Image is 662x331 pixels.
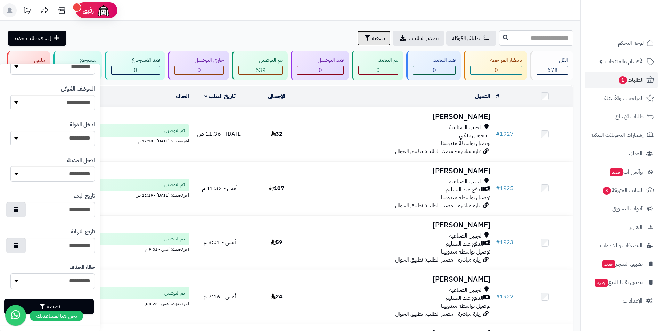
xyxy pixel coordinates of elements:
span: 678 [547,66,558,74]
div: قيد التوصيل [297,56,344,64]
a: تطبيق المتجرجديد [585,256,658,272]
div: مسترجع [60,56,97,64]
div: تم التنفيذ [358,56,399,64]
div: جاري التوصيل [174,56,224,64]
div: قيد التنفيذ [413,56,456,64]
button: تصفية [4,299,94,314]
span: طلباتي المُوكلة [452,34,480,42]
button: تصفية [357,31,391,46]
a: طلباتي المُوكلة [446,31,496,46]
span: المراجعات والأسئلة [604,93,644,103]
a: قيد الاسترجاع 0 [103,51,166,80]
span: 8 [602,187,611,195]
span: طلبات الإرجاع [615,112,644,122]
a: لوحة التحكم [585,35,658,51]
a: تحديثات المنصة [18,3,36,19]
span: 0 [376,66,380,74]
a: التطبيقات والخدمات [585,237,658,254]
a: العملاء [585,145,658,162]
a: # [496,92,499,100]
span: # [496,184,500,192]
span: وآتس آب [609,167,643,177]
span: الدفع عند التسليم [446,240,483,248]
a: #1923 [496,238,514,247]
span: زيارة مباشرة - مصدر الطلب: تطبيق الجوال [395,310,481,318]
span: 24 [271,292,283,301]
span: تم التوصيل [164,181,185,188]
span: السلات المتروكة [602,185,644,195]
span: 107 [269,184,284,192]
a: وآتس آبجديد [585,164,658,180]
img: ai-face.png [97,3,111,17]
a: الإجمالي [268,92,285,100]
a: الإعدادات [585,292,658,309]
a: #1927 [496,130,514,138]
a: العميل [475,92,490,100]
a: مسترجع 0 [52,51,104,80]
label: ادخل المدينة [67,157,95,165]
span: [DATE] - 11:36 ص [197,130,243,138]
div: 0 [471,66,522,74]
span: 0 [197,66,201,74]
h3: [PERSON_NAME] [308,113,490,121]
span: 639 [255,66,266,74]
span: توصيل بواسطة مندوبينا [441,248,490,256]
span: التقارير [629,222,643,232]
span: أمس - 7:16 م [204,292,236,301]
a: الطلبات1 [585,72,658,88]
div: 0 [413,66,455,74]
span: التطبيقات والخدمات [600,241,643,250]
span: تـحـويـل بـنـكـي [459,132,487,140]
a: الحالة [176,92,189,100]
a: تصدير الطلبات [393,31,444,46]
span: تم التوصيل [164,235,185,242]
span: 32 [271,130,283,138]
div: قيد الاسترجاع [111,56,160,64]
span: توصيل بواسطة مندوبينا [441,139,490,148]
span: الجبيل الصناعية [449,232,483,240]
span: إضافة طلب جديد [14,34,51,42]
span: تم التوصيل [164,127,185,134]
img: logo-2.png [615,5,655,20]
h3: [PERSON_NAME] [308,275,490,283]
span: أدوات التسويق [612,204,643,214]
span: 0 [433,66,436,74]
div: 0 [359,66,398,74]
a: تم التنفيذ 0 [350,51,405,80]
span: الدفع عند التسليم [446,294,483,302]
span: الإعدادات [623,296,643,306]
span: 59 [271,238,283,247]
h3: [PERSON_NAME] [308,221,490,229]
span: الأقسام والمنتجات [605,57,644,66]
div: ملغي [14,56,45,64]
span: زيارة مباشرة - مصدر الطلب: تطبيق الجوال [395,201,481,210]
span: تصدير الطلبات [409,34,439,42]
span: توصيل بواسطة مندوبينا [441,302,490,310]
span: تصفية [372,34,385,42]
a: #1922 [496,292,514,301]
span: 0 [495,66,498,74]
span: زيارة مباشرة - مصدر الطلب: تطبيق الجوال [395,256,481,264]
span: تم التوصيل [164,290,185,297]
div: تم التوصيل [238,56,283,64]
span: زيارة مباشرة - مصدر الطلب: تطبيق الجوال [395,147,481,156]
div: الكل [537,56,568,64]
a: #1925 [496,184,514,192]
label: تاريخ البدء [74,192,95,200]
a: إشعارات التحويلات البنكية [585,127,658,143]
span: رفيق [83,6,94,15]
div: بانتظار المراجعة [470,56,522,64]
span: 1 [618,76,627,84]
h3: [PERSON_NAME] [308,167,490,175]
a: بانتظار المراجعة 0 [462,51,529,80]
div: 0 [112,66,160,74]
a: أدوات التسويق [585,200,658,217]
span: جديد [610,168,623,176]
div: 639 [239,66,282,74]
span: 0 [319,66,322,74]
span: 0 [134,66,137,74]
span: توصيل بواسطة مندوبينا [441,193,490,202]
span: أمس - 11:32 م [202,184,238,192]
a: قيد التنفيذ 0 [405,51,462,80]
span: تطبيق المتجر [602,259,643,269]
